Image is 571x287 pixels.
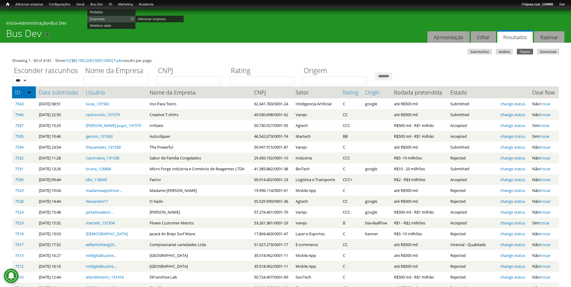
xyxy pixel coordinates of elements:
[251,109,293,120] td: 40.030.698/0001-02
[251,239,293,250] td: 51.927.273/0001-17
[36,153,83,163] td: [DATE] 11:28
[86,242,117,247] a: williamchiang20...
[497,30,533,43] a: Resultados
[106,2,115,8] a: RI
[500,220,525,226] a: change status
[39,89,80,95] a: Data submissão
[540,242,551,247] a: trocar
[391,163,447,174] td: R$10 - 20 milhões
[86,58,92,63] a: 200
[147,142,251,153] td: The Powerful
[27,90,31,94] img: ordem crescente
[251,98,293,109] td: 62.341.783/0001-24
[540,155,551,161] a: trocar
[15,89,33,95] a: ID
[340,153,362,163] td: CCC
[447,250,497,261] td: Rejected
[293,239,340,250] td: E-commerce
[340,120,362,131] td: CCC
[447,142,497,153] td: Submitted
[556,2,568,8] a: Sair
[529,228,559,239] td: Não
[86,177,107,182] a: tilio_118043
[534,31,564,43] a: Rastrear
[540,144,551,150] a: trocar
[500,155,525,161] a: change status
[391,196,447,207] td: até R$500 mil
[529,261,559,272] td: Não
[6,2,9,6] span: Início
[36,142,83,153] td: [DATE] 23:54
[447,261,497,272] td: Rejected
[15,123,23,128] a: 7537
[15,188,23,193] a: 7529
[340,196,362,207] td: CC
[12,2,46,8] a: Adicionar empresa
[147,250,251,261] td: [GEOGRAPHIC_DATA]
[391,98,447,109] td: até R$500 mil
[391,185,447,196] td: até R$500 mil
[391,86,447,98] th: Rodada pretendida
[36,239,83,250] td: [DATE] 17:52
[529,185,559,196] td: Não
[500,199,525,204] a: change status
[84,66,153,76] label: Nome da Empresa
[15,231,23,236] a: 7518
[529,86,559,98] th: Deal flow
[447,153,497,163] td: Rejected
[340,163,362,174] td: C
[529,131,559,142] td: Sim
[539,220,550,226] a: trocar
[293,163,340,174] td: BioTech
[529,196,559,207] td: Não
[539,134,550,139] a: trocar
[251,120,293,131] td: 50.730.927/0001-55
[36,218,83,228] td: [DATE] 15:32
[36,163,83,174] td: [DATE] 13:26
[447,218,497,228] td: Accepted
[518,2,556,8] a: Olájoao.ruiz_124888
[86,166,111,171] a: bruna_126868
[147,185,251,196] td: Madame [PERSON_NAME]
[293,196,340,207] td: Agtech
[147,120,251,131] td: IrriGate
[391,109,447,120] td: até R$500 mil
[15,101,23,106] a: 7543
[95,58,101,63] a: 500
[391,174,447,185] td: R$2 - R$3 milhões
[86,253,116,258] a: nddigitalbusine...
[500,166,525,171] a: change status
[36,196,83,207] td: [DATE] 14:44
[293,120,340,131] td: Agtech
[251,153,293,163] td: 29.450.192/0001-10
[15,134,23,139] a: 7535
[293,131,340,142] td: Martech
[251,142,293,153] td: 50.947.915/0001-87
[12,66,80,76] label: Esconder rascunhos
[86,231,128,236] a: [DEMOGRAPHIC_DATA]
[6,20,565,28] div: » »
[15,264,23,269] a: 7512
[147,153,251,163] td: Sabor de Família Congelados
[447,131,497,142] td: Accepted
[86,155,119,161] a: Caiotvieira_131538
[251,207,293,218] td: 57.274.461/0001-70
[340,239,362,250] td: CC
[529,218,559,228] td: Sim
[147,239,251,250] td: Comprasnanet variedades Ltda
[447,228,497,239] td: Rejected
[293,261,340,272] td: Mobile App
[251,196,293,207] td: 55.529.590/0001-36
[540,177,551,182] a: trocar
[391,153,447,163] td: R$5 -10 milhões
[86,134,113,139] a: gerson_131563
[529,120,559,131] td: Sim
[15,112,23,117] a: 7540
[46,2,73,8] a: Configurações
[251,163,293,174] td: 41.385.882/0001-38
[36,185,83,196] td: [DATE] 19:04
[147,98,251,109] td: Voz Para Texto
[540,112,551,117] a: trocar
[500,209,525,215] a: change status
[86,264,116,269] a: nddigitalbusine...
